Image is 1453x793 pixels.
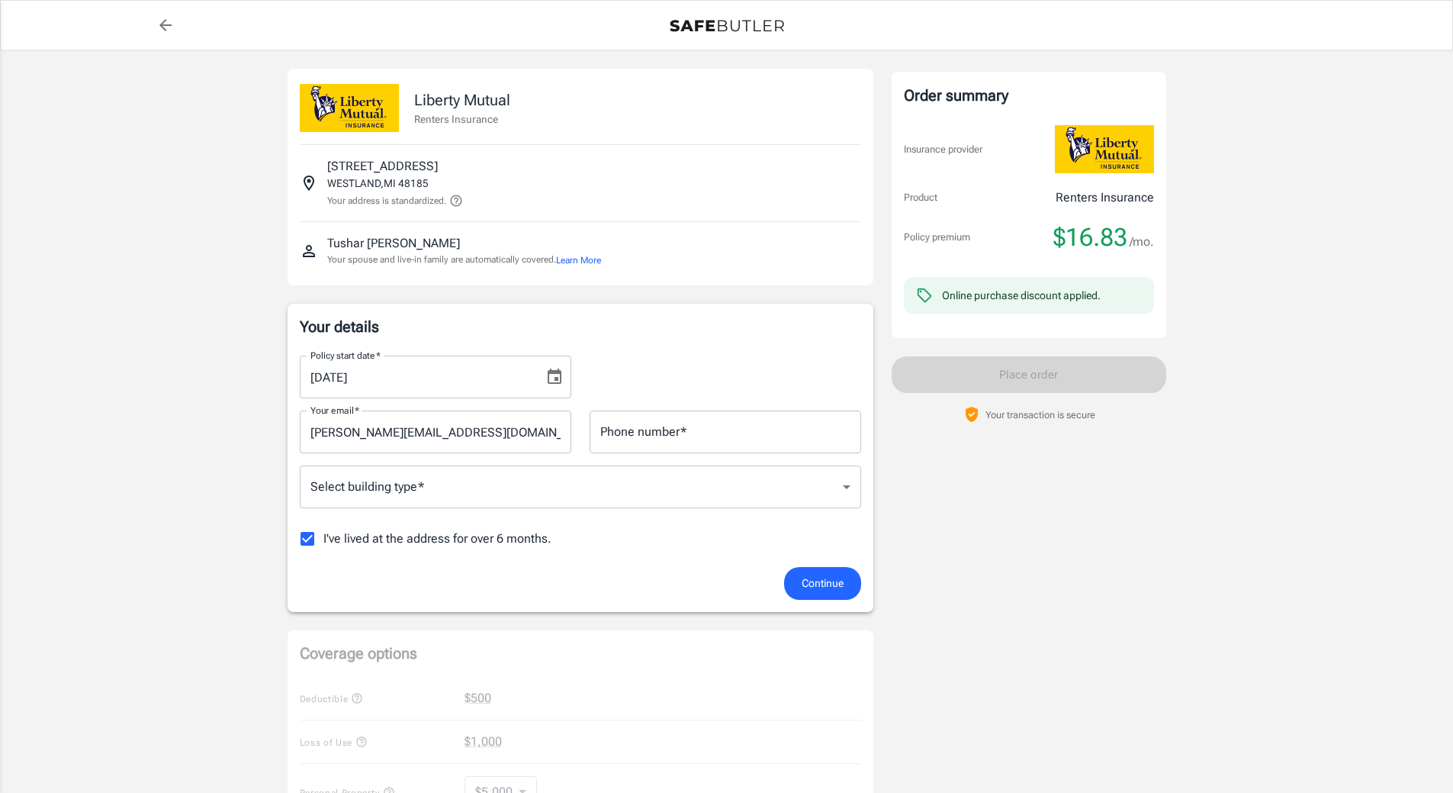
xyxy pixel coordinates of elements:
div: Order summary [904,84,1154,107]
label: Your email [310,404,359,417]
p: [STREET_ADDRESS] [327,157,438,176]
p: Your address is standardized. [327,194,446,208]
span: I've lived at the address for over 6 months. [323,530,551,548]
p: Renters Insurance [414,111,510,127]
p: WESTLAND , MI 48185 [327,176,429,191]
p: Product [904,190,937,205]
span: /mo. [1130,231,1154,253]
svg: Insured person [300,242,318,260]
input: MM/DD/YYYY [300,356,533,398]
button: Learn More [556,253,601,267]
a: back to quotes [150,10,181,40]
p: Policy premium [904,230,970,245]
label: Policy start date [310,349,381,362]
span: $16.83 [1053,222,1127,253]
p: Tushar [PERSON_NAME] [327,234,460,253]
button: Continue [784,567,861,600]
p: Your details [300,316,861,337]
p: Insurance provider [904,142,982,157]
span: Continue [802,574,844,593]
input: Enter number [590,411,861,453]
p: Your spouse and live-in family are automatically covered. [327,253,601,267]
p: Liberty Mutual [414,89,510,111]
img: Liberty Mutual [1055,125,1154,173]
p: Your transaction is secure [985,408,1095,422]
button: Choose date, selected date is Oct 6, 2025 [539,362,570,392]
div: Online purchase discount applied. [942,288,1101,303]
img: Liberty Mutual [300,84,399,132]
p: Renters Insurance [1056,189,1154,207]
input: Enter email [300,411,571,453]
img: Back to quotes [670,20,784,32]
svg: Insured address [300,174,318,192]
